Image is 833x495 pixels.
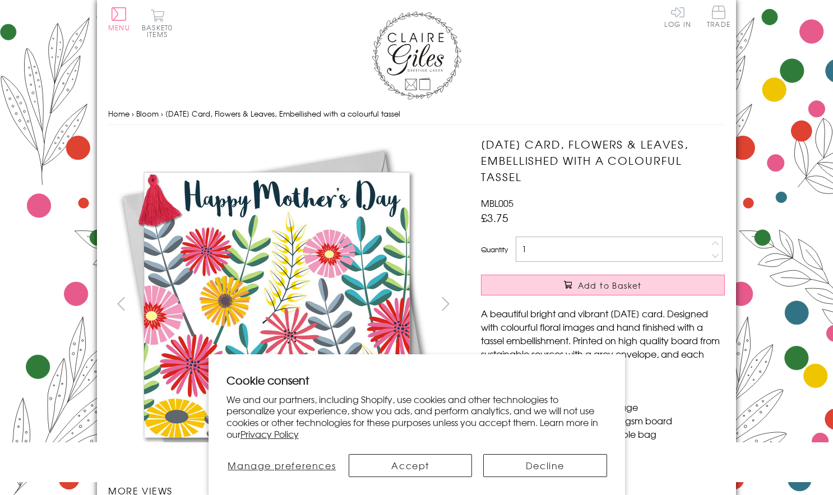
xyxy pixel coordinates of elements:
[707,6,730,27] span: Trade
[161,108,163,119] span: ›
[108,7,130,31] button: Menu
[481,136,725,184] h1: [DATE] Card, Flowers & Leaves, Embellished with a colourful tassel
[228,459,336,472] span: Manage preferences
[108,103,725,126] nav: breadcrumbs
[578,280,642,291] span: Add to Basket
[226,394,607,440] p: We and our partners, including Shopify, use cookies and other technologies to personalize your ex...
[481,307,725,374] p: A beautiful bright and vibrant [DATE] card. Designed with colourful floral images and hand finish...
[481,196,513,210] span: MBL005
[459,136,795,473] img: Mother's Day Card, Flowers & Leaves, Embellished with a colourful tassel
[108,136,445,473] img: Mother's Day Card, Flowers & Leaves, Embellished with a colourful tassel
[481,210,508,225] span: £3.75
[433,291,459,316] button: next
[108,108,129,119] a: Home
[136,108,159,119] a: Bloom
[664,6,691,27] a: Log In
[132,108,134,119] span: ›
[349,454,472,477] button: Accept
[483,454,607,477] button: Decline
[142,9,173,38] button: Basket0 items
[147,22,173,39] span: 0 items
[372,11,461,100] img: Claire Giles Greetings Cards
[707,6,730,30] a: Trade
[108,291,133,316] button: prev
[226,454,338,477] button: Manage preferences
[165,108,400,119] span: [DATE] Card, Flowers & Leaves, Embellished with a colourful tassel
[240,427,299,441] a: Privacy Policy
[481,244,508,255] label: Quantity
[108,22,130,33] span: Menu
[481,275,725,295] button: Add to Basket
[226,372,607,388] h2: Cookie consent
